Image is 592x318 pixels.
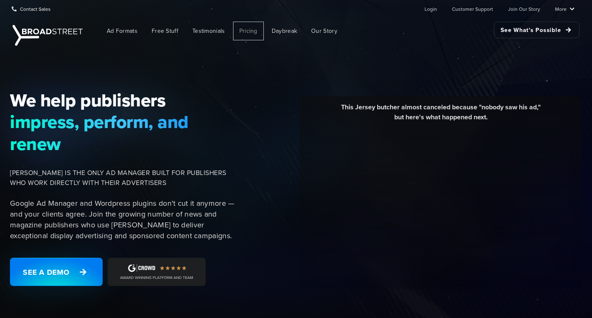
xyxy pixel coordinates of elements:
[10,89,238,111] span: We help publishers
[272,27,297,35] span: Daybreak
[239,27,258,35] span: Pricing
[10,168,238,188] span: [PERSON_NAME] IS THE ONLY AD MANAGER BUILT FOR PUBLISHERS WHO WORK DIRECTLY WITH THEIR ADVERTISERS
[10,198,238,241] p: Google Ad Manager and Wordpress plugins don't cut it anymore — and your clients agree. Join the g...
[508,0,540,17] a: Join Our Story
[107,27,138,35] span: Ad Formats
[152,27,178,35] span: Free Stuff
[233,22,264,40] a: Pricing
[494,22,580,38] a: See What's Possible
[10,111,238,155] span: impress, perform, and renew
[12,0,51,17] a: Contact Sales
[452,0,493,17] a: Customer Support
[425,0,437,17] a: Login
[305,22,344,40] a: Our Story
[265,22,303,40] a: Daybreak
[145,22,184,40] a: Free Stuff
[306,102,576,128] div: This Jersey butcher almost canceled because "nobody saw his ad," but here's what happened next.
[87,17,580,44] nav: Main
[10,258,103,286] a: See a Demo
[186,22,231,40] a: Testimonials
[12,25,83,46] img: Broadstreet | The Ad Manager for Small Publishers
[555,0,575,17] a: More
[306,128,576,280] iframe: YouTube video player
[192,27,225,35] span: Testimonials
[101,22,144,40] a: Ad Formats
[311,27,337,35] span: Our Story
